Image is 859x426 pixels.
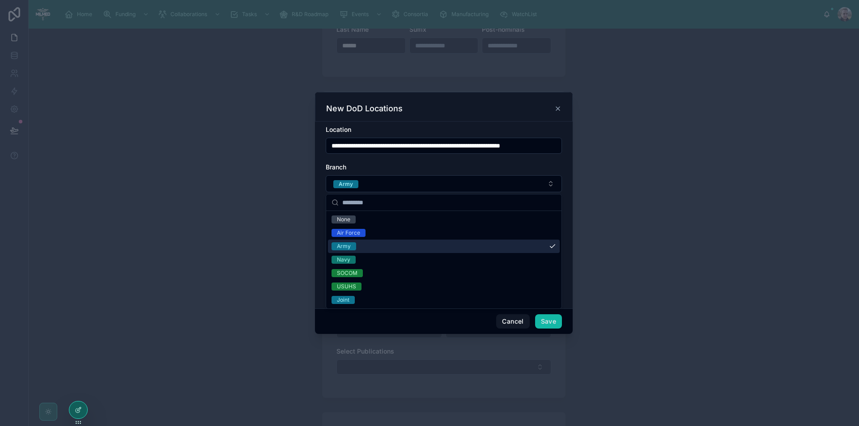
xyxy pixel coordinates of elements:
[535,314,562,329] button: Save
[337,296,349,304] div: Joint
[326,175,562,192] button: Select Button
[496,314,529,329] button: Cancel
[337,269,357,277] div: SOCOM
[326,126,351,133] span: Location
[326,103,403,114] h3: New DoD Locations
[326,211,561,308] div: Suggestions
[337,242,351,250] div: Army
[337,215,350,224] div: None
[337,283,356,291] div: USUHS
[326,163,346,171] span: Branch
[339,180,353,188] div: Army
[337,229,360,237] div: Air Force
[337,256,350,264] div: Navy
